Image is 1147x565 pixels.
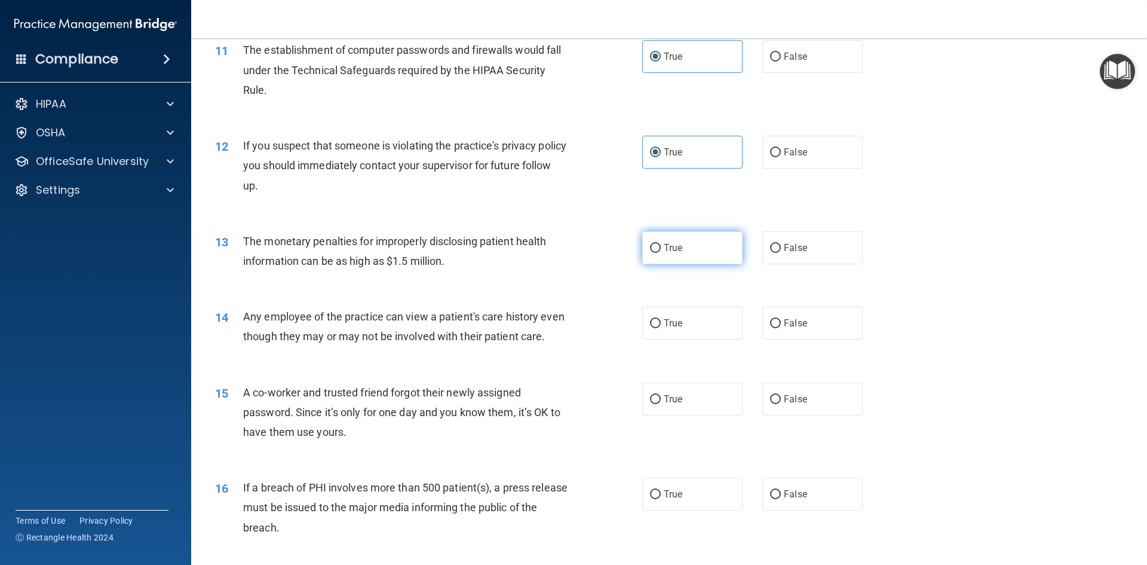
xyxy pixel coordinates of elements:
[770,490,781,499] input: False
[650,395,661,404] input: True
[1100,54,1135,89] button: Open Resource Center
[243,481,568,533] span: If a breach of PHI involves more than 500 patient(s), a press release must be issued to the major...
[36,183,80,197] p: Settings
[215,481,228,496] span: 16
[243,44,561,96] span: The establishment of computer passwords and firewalls would fall under the Technical Safeguards r...
[215,139,228,154] span: 12
[784,317,807,329] span: False
[770,244,781,253] input: False
[784,51,807,62] span: False
[14,126,174,140] a: OSHA
[35,51,118,68] h4: Compliance
[664,317,682,329] span: True
[664,146,682,158] span: True
[36,97,66,111] p: HIPAA
[36,154,149,169] p: OfficeSafe University
[664,51,682,62] span: True
[243,310,565,343] span: Any employee of the practice can view a patient's care history even though they may or may not be...
[14,13,177,36] img: PMB logo
[770,148,781,157] input: False
[664,393,682,405] span: True
[16,532,114,543] span: Ⓒ Rectangle Health 2024
[650,319,661,328] input: True
[215,386,228,401] span: 15
[14,183,174,197] a: Settings
[215,44,228,58] span: 11
[784,393,807,405] span: False
[770,395,781,404] input: False
[664,242,682,254] span: True
[79,515,133,527] a: Privacy Policy
[14,97,174,111] a: HIPAA
[784,146,807,158] span: False
[784,488,807,500] span: False
[215,310,228,325] span: 14
[243,386,560,438] span: A co-worker and trusted friend forgot their newly assigned password. Since it’s only for one day ...
[215,235,228,249] span: 13
[770,53,781,62] input: False
[784,242,807,254] span: False
[243,139,566,191] span: If you suspect that someone is violating the practice's privacy policy you should immediately con...
[16,515,65,527] a: Terms of Use
[770,319,781,328] input: False
[14,154,174,169] a: OfficeSafe University
[650,53,661,62] input: True
[664,488,682,500] span: True
[650,148,661,157] input: True
[650,490,661,499] input: True
[36,126,66,140] p: OSHA
[650,244,661,253] input: True
[243,235,546,267] span: The monetary penalties for improperly disclosing patient health information can be as high as $1....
